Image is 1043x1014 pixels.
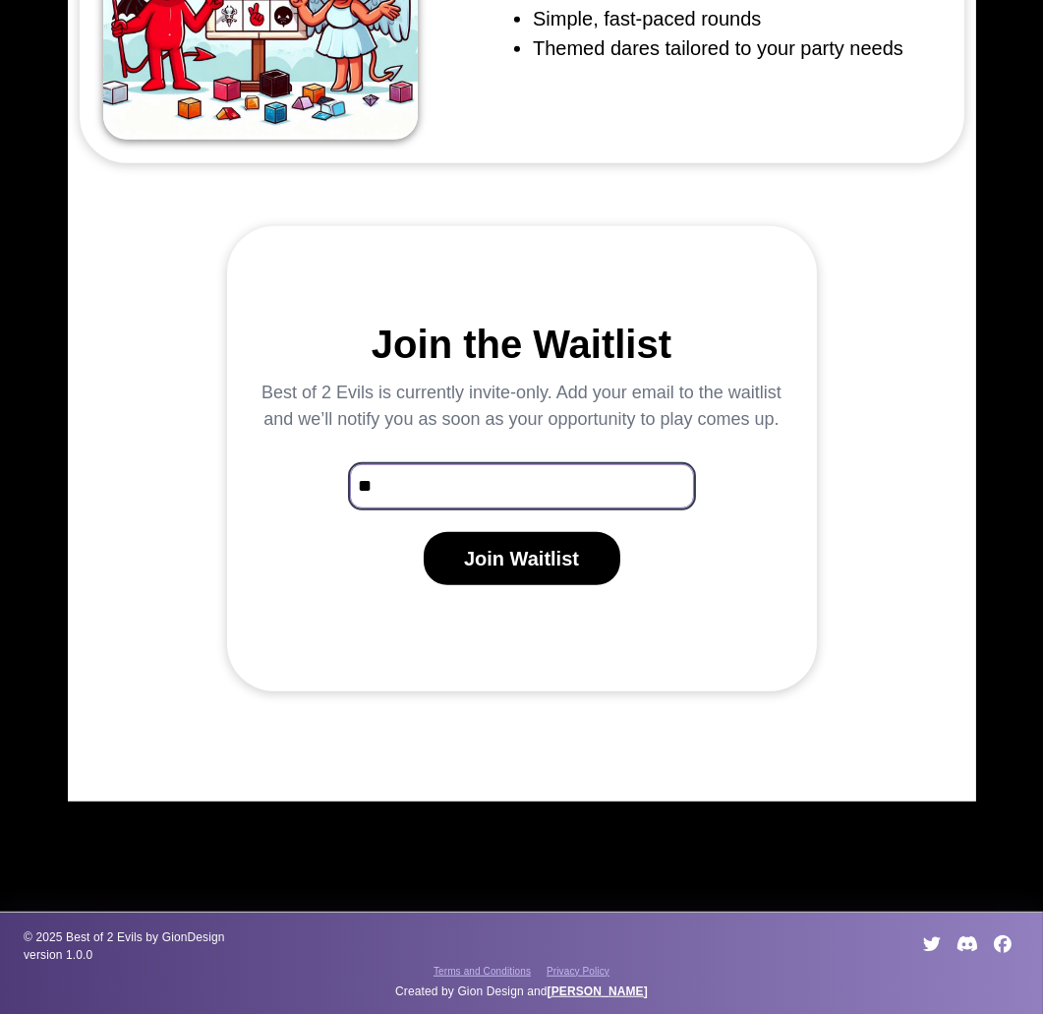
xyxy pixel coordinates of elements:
[434,966,531,977] span: Terms and Conditions
[24,946,348,964] span: version 1.0.0
[350,464,694,508] input: Waitlist Email Input
[533,4,903,33] li: Simple, fast-paced rounds
[259,380,785,433] p: Best of 2 Evils is currently invite-only. Add your email to the waitlist and we’ll notify you as ...
[547,966,609,977] span: Privacy Policy
[372,321,671,368] h2: Join the Waitlist
[24,928,348,946] span: © 2025 Best of 2 Evils by GionDesign
[424,532,620,585] button: Join Waitlist
[547,964,609,979] a: Privacy Policy
[533,33,903,63] li: Themed dares tailored to your party needs
[434,964,531,979] a: Terms and Conditions
[548,984,648,998] a: [PERSON_NAME]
